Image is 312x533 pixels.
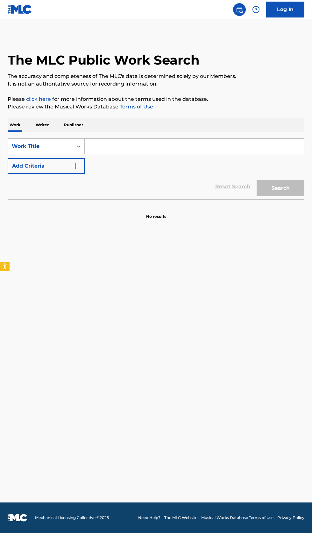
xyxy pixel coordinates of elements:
[8,138,304,199] form: Search Form
[8,73,304,80] p: The accuracy and completeness of The MLC's data is determined solely by our Members.
[12,142,69,150] div: Work Title
[266,2,304,17] a: Log In
[233,3,246,16] a: Public Search
[8,80,304,88] p: It is not an authoritative source for recording information.
[26,96,51,102] a: click here
[252,6,260,13] img: help
[34,118,51,132] p: Writer
[8,95,304,103] p: Please for more information about the terms used in the database.
[164,515,197,521] a: The MLC Website
[35,515,109,521] span: Mechanical Licensing Collective © 2025
[8,103,304,111] p: Please review the Musical Works Database
[72,162,80,170] img: 9d2ae6d4665cec9f34b9.svg
[8,118,22,132] p: Work
[280,502,312,533] iframe: Chat Widget
[8,5,32,14] img: MLC Logo
[146,206,166,219] p: No results
[138,515,160,521] a: Need Help?
[8,158,85,174] button: Add Criteria
[250,3,262,16] div: Help
[8,514,27,522] img: logo
[118,104,153,110] a: Terms of Use
[201,515,273,521] a: Musical Works Database Terms of Use
[8,52,200,68] h1: The MLC Public Work Search
[236,6,243,13] img: search
[277,515,304,521] a: Privacy Policy
[62,118,85,132] p: Publisher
